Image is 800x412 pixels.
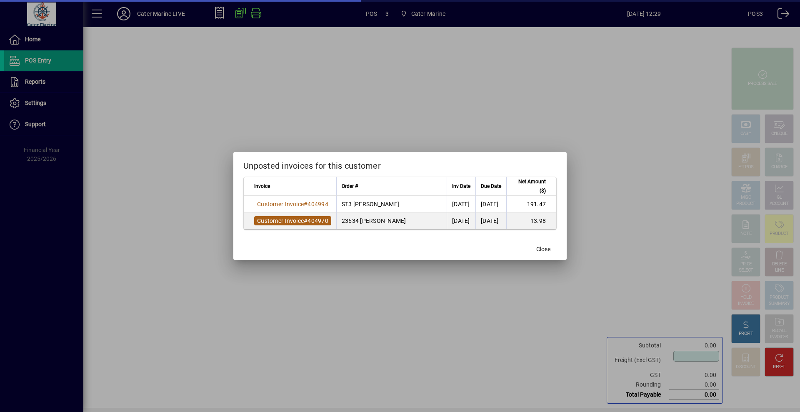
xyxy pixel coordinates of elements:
span: Customer Invoice [257,201,304,207]
span: # [304,201,307,207]
span: Customer Invoice [257,217,304,224]
a: Customer Invoice#404994 [254,200,331,209]
td: [DATE] [447,212,475,229]
td: [DATE] [447,196,475,212]
span: # [304,217,307,224]
td: 191.47 [506,196,556,212]
span: Due Date [481,182,501,191]
a: Customer Invoice#404970 [254,216,331,225]
span: Inv Date [452,182,470,191]
span: Invoice [254,182,270,191]
span: Net Amount ($) [512,177,546,195]
td: 13.98 [506,212,556,229]
h2: Unposted invoices for this customer [233,152,567,176]
span: Close [536,245,550,254]
button: Close [530,242,557,257]
td: [DATE] [475,212,506,229]
span: 404970 [307,217,328,224]
span: 23634 [PERSON_NAME] [342,217,406,224]
span: Order # [342,182,358,191]
span: ST3 [PERSON_NAME] [342,201,399,207]
span: 404994 [307,201,328,207]
td: [DATE] [475,196,506,212]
